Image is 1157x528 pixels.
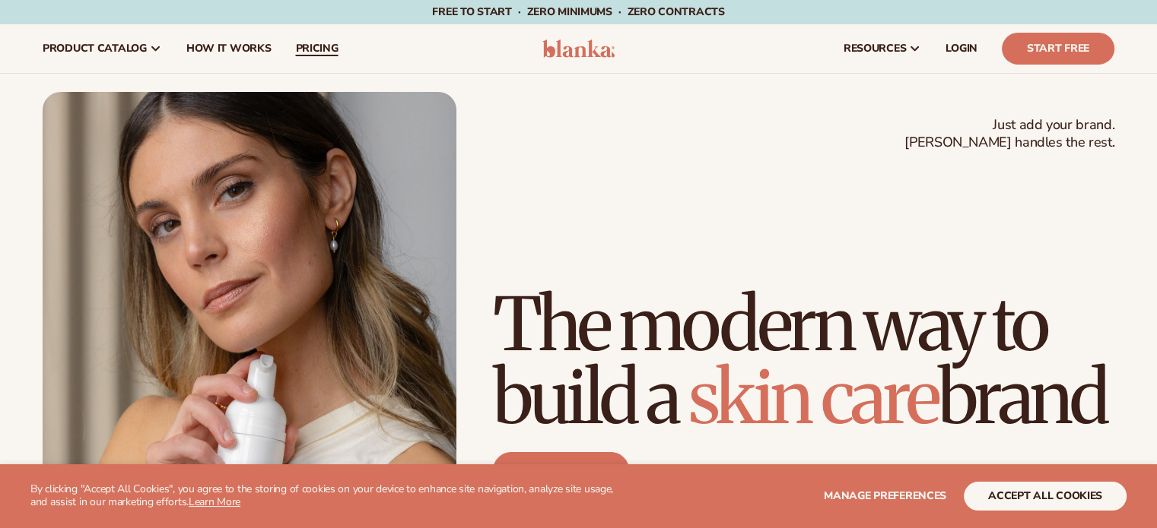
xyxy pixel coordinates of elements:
span: How It Works [186,43,272,55]
a: Start free [493,452,629,488]
span: skin care [688,352,938,443]
span: product catalog [43,43,147,55]
span: resources [844,43,906,55]
a: How It Works [174,24,284,73]
a: Start Free [1002,33,1114,65]
span: pricing [295,43,338,55]
p: By clicking "Accept All Cookies", you agree to the storing of cookies on your device to enhance s... [30,483,631,509]
h1: The modern way to build a brand [493,288,1114,434]
a: Learn More [189,495,240,509]
span: Just add your brand. [PERSON_NAME] handles the rest. [904,116,1114,152]
a: LOGIN [933,24,990,73]
span: LOGIN [946,43,977,55]
span: Manage preferences [824,488,946,503]
img: logo [542,40,615,58]
button: accept all cookies [964,482,1127,511]
button: Manage preferences [824,482,946,511]
a: product catalog [30,24,174,73]
a: resources [831,24,933,73]
a: pricing [283,24,350,73]
span: Free to start · ZERO minimums · ZERO contracts [432,5,724,19]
